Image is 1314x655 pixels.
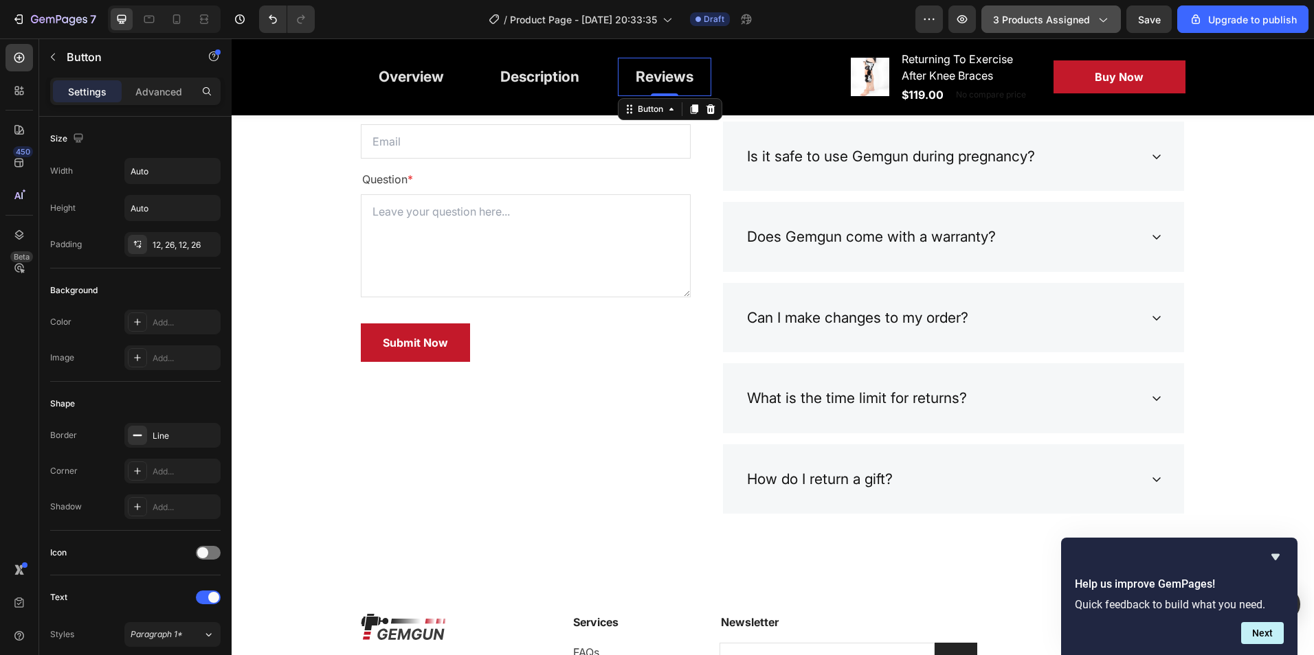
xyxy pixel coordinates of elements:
[50,202,76,214] div: Height
[129,574,214,601] img: Alt Image
[50,429,77,441] div: Border
[129,86,460,120] input: Email
[125,159,220,183] input: Auto
[1075,549,1284,644] div: Help us improve GemPages!
[68,84,107,99] p: Settings
[669,11,800,47] h2: Returning To Exercise After Knee Braces
[151,296,216,312] div: Submit Now
[50,284,98,297] div: Background
[1189,12,1297,27] div: Upgrade to publish
[50,238,82,251] div: Padding
[863,30,912,47] div: Buy Now
[10,251,33,262] div: Beta
[153,317,217,329] div: Add...
[1075,576,1284,593] h2: Help us improve GemPages!
[513,266,739,292] div: Can I make changes to my order?
[5,5,102,33] button: 7
[153,466,217,478] div: Add...
[259,5,315,33] div: Undo/Redo
[1126,5,1172,33] button: Save
[513,347,737,373] div: What is the time limit for returns?
[489,575,805,592] p: Newsletter
[981,5,1121,33] button: 3 products assigned
[513,185,766,211] div: Does Gemgun come with a warranty?
[153,430,217,442] div: Line
[50,465,78,477] div: Corner
[669,47,713,66] div: $119.00
[129,285,238,323] button: Submit Now
[1267,549,1284,565] button: Hide survey
[1241,622,1284,644] button: Next question
[125,196,220,220] input: Auto
[342,606,466,622] p: FAQs
[50,398,75,410] div: Shape
[124,622,221,647] button: Paragraph 1*
[50,352,74,364] div: Image
[153,501,217,514] div: Add...
[403,65,434,77] div: Button
[342,575,466,592] p: Services
[50,165,73,177] div: Width
[993,12,1090,27] span: 3 products assigned
[704,13,724,25] span: Draft
[822,22,953,55] button: Buy Now
[131,133,458,149] p: Question
[153,352,217,365] div: Add...
[232,38,1314,655] iframe: Design area
[513,105,805,131] div: Is it safe to use Gemgun during pregnancy?
[50,501,82,513] div: Shadow
[724,52,794,60] p: No compare price
[50,628,74,641] div: Styles
[50,316,71,328] div: Color
[50,547,67,559] div: Icon
[153,239,217,251] div: 12, 26, 12, 26
[50,591,67,604] div: Text
[135,84,182,99] p: Advanced
[1138,14,1161,25] span: Save
[1075,598,1284,611] p: Quick feedback to build what you need.
[513,428,663,454] div: How do I return a gift?
[131,628,183,641] span: Paragraph 1*
[488,604,703,639] input: Your Email
[50,130,87,148] div: Size
[504,12,507,27] span: /
[13,146,33,157] div: 450
[67,49,183,65] p: Button
[90,11,96,27] p: 7
[510,12,657,27] span: Product Page - [DATE] 20:33:35
[1177,5,1309,33] button: Upgrade to publish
